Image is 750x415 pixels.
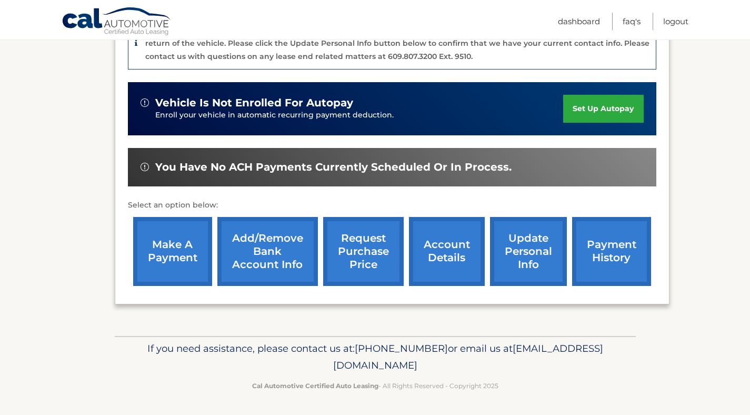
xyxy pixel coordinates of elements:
a: payment history [572,217,651,286]
p: The end of your lease is approaching soon. A member of our lease end team will be in touch soon t... [145,26,649,61]
p: If you need assistance, please contact us at: or email us at [122,340,629,374]
span: vehicle is not enrolled for autopay [155,96,353,110]
a: set up autopay [563,95,643,123]
span: You have no ACH payments currently scheduled or in process. [155,161,512,174]
p: - All Rights Reserved - Copyright 2025 [122,380,629,391]
img: alert-white.svg [141,98,149,107]
a: Add/Remove bank account info [217,217,318,286]
p: Select an option below: [128,199,656,212]
a: make a payment [133,217,212,286]
a: Cal Automotive [62,7,172,37]
a: Logout [663,13,688,30]
strong: Cal Automotive Certified Auto Leasing [252,382,378,390]
img: alert-white.svg [141,163,149,171]
a: Dashboard [558,13,600,30]
a: FAQ's [623,13,641,30]
a: request purchase price [323,217,404,286]
a: update personal info [490,217,567,286]
p: Enroll your vehicle in automatic recurring payment deduction. [155,110,564,121]
a: account details [409,217,485,286]
span: [PHONE_NUMBER] [355,342,448,354]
